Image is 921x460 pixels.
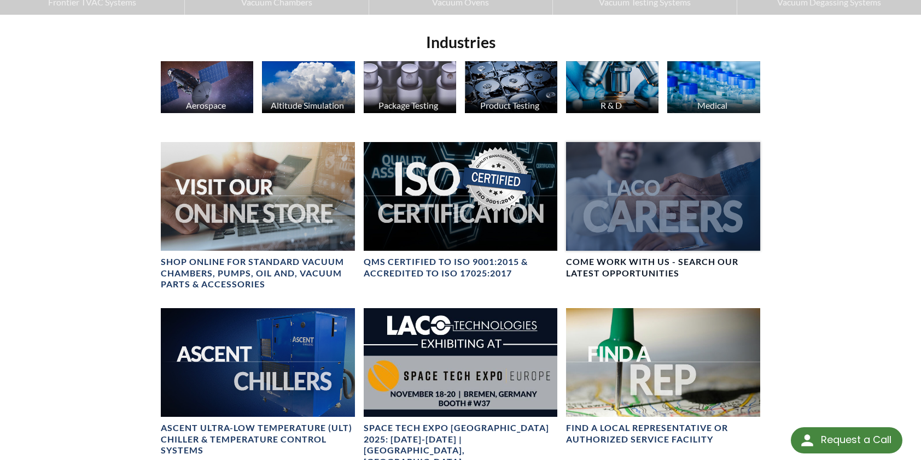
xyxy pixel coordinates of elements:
[364,61,456,113] img: Perfume Bottles image
[566,308,760,445] a: Find A Rep Locator headerFIND A LOCAL REPRESENTATIVE OR AUTHORIZED SERVICE FACILITY
[161,61,253,116] a: Aerospace Satellite image
[364,256,558,279] h4: QMS CERTIFIED to ISO 9001:2015 & Accredited to ISO 17025:2017
[465,61,557,113] img: Hard Drives image
[364,142,558,279] a: ISO Certification headerQMS CERTIFIED to ISO 9001:2015 & Accredited to ISO 17025:2017
[161,308,355,457] a: Ascent ChillerAscent Ultra-Low Temperature (ULT) Chiller & Temperature Control Systems
[821,427,891,452] div: Request a Call
[161,256,355,290] h4: SHOP ONLINE FOR STANDARD VACUUM CHAMBERS, PUMPS, OIL AND, VACUUM PARTS & ACCESSORIES
[156,32,765,52] h2: Industries
[161,142,355,291] a: Visit Our Online Store headerSHOP ONLINE FOR STANDARD VACUUM CHAMBERS, PUMPS, OIL AND, VACUUM PAR...
[362,100,455,110] div: Package Testing
[791,427,902,453] div: Request a Call
[364,61,456,116] a: Package Testing Perfume Bottles image
[566,256,760,279] h4: COME WORK WITH US - SEARCH OUR LATEST OPPORTUNITIES
[161,61,253,113] img: Satellite image
[262,61,354,113] img: Altitude Simulation, Clouds
[159,100,252,110] div: Aerospace
[566,422,760,445] h4: FIND A LOCAL REPRESENTATIVE OR AUTHORIZED SERVICE FACILITY
[564,100,657,110] div: R & D
[666,100,759,110] div: Medical
[566,61,658,113] img: Microscope image
[463,100,556,110] div: Product Testing
[667,61,760,116] a: Medical Medication Bottles image
[566,142,760,279] a: Header for LACO Careers OpportunitiesCOME WORK WITH US - SEARCH OUR LATEST OPPORTUNITIES
[262,61,354,116] a: Altitude Simulation Altitude Simulation, Clouds
[260,100,353,110] div: Altitude Simulation
[798,432,816,449] img: round button
[465,61,557,116] a: Product Testing Hard Drives image
[161,422,355,456] h4: Ascent Ultra-Low Temperature (ULT) Chiller & Temperature Control Systems
[566,61,658,116] a: R & D Microscope image
[667,61,760,113] img: Medication Bottles image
